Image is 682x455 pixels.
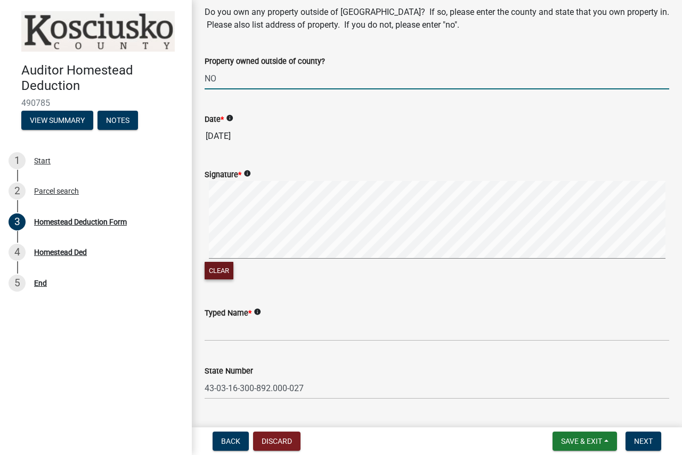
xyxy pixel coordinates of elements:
[553,432,617,451] button: Save & Exit
[226,114,233,122] i: info
[561,437,602,445] span: Save & Exit
[634,437,653,445] span: Next
[205,116,224,123] label: Date
[34,187,79,195] div: Parcel search
[21,98,170,108] span: 490785
[34,279,47,287] div: End
[213,432,249,451] button: Back
[21,111,93,130] button: View Summary
[205,58,325,65] label: Property owned outside of county?
[253,432,301,451] button: Discard
[221,437,240,445] span: Back
[243,170,251,177] i: info
[9,275,26,292] div: 5
[205,310,251,317] label: Typed Name
[34,218,127,226] div: Homestead Deduction Form
[9,213,26,230] div: 3
[34,157,51,164] div: Start
[9,152,26,169] div: 1
[626,432,661,451] button: Next
[9,244,26,261] div: 4
[9,183,26,200] div: 2
[21,117,93,125] wm-modal-confirm: Summary
[205,171,241,179] label: Signature
[254,308,261,316] i: info
[205,6,669,31] p: Do you own any property outside of [GEOGRAPHIC_DATA]? If so, please enter the county and state th...
[21,11,175,52] img: Kosciusko County, Indiana
[98,117,138,125] wm-modal-confirm: Notes
[98,111,138,130] button: Notes
[34,249,87,256] div: Homestead Ded
[21,63,183,94] h4: Auditor Homestead Deduction
[205,368,253,375] label: State Number
[205,262,233,279] button: Clear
